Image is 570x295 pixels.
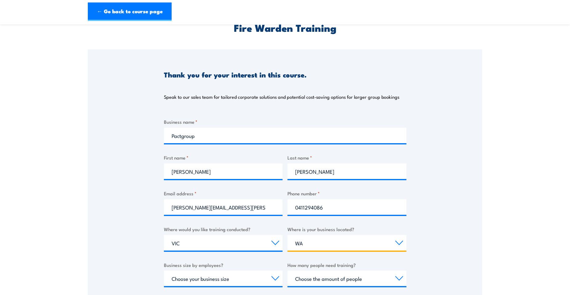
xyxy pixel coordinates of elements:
[88,2,172,21] a: ← Go back to course page
[164,23,406,32] h2: Fire Warden Training
[287,190,406,197] label: Phone number
[287,154,406,161] label: Last name
[164,71,307,78] h3: Thank you for your interest in this course.
[164,154,283,161] label: First name
[164,94,399,100] p: Speak to our sales team for tailored corporate solutions and potential cost-saving options for la...
[287,226,406,233] label: Where is your business located?
[164,190,283,197] label: Email address
[287,261,406,268] label: How many people need training?
[164,226,283,233] label: Where would you like training conducted?
[164,118,406,125] label: Business name
[164,261,283,268] label: Business size by employees?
